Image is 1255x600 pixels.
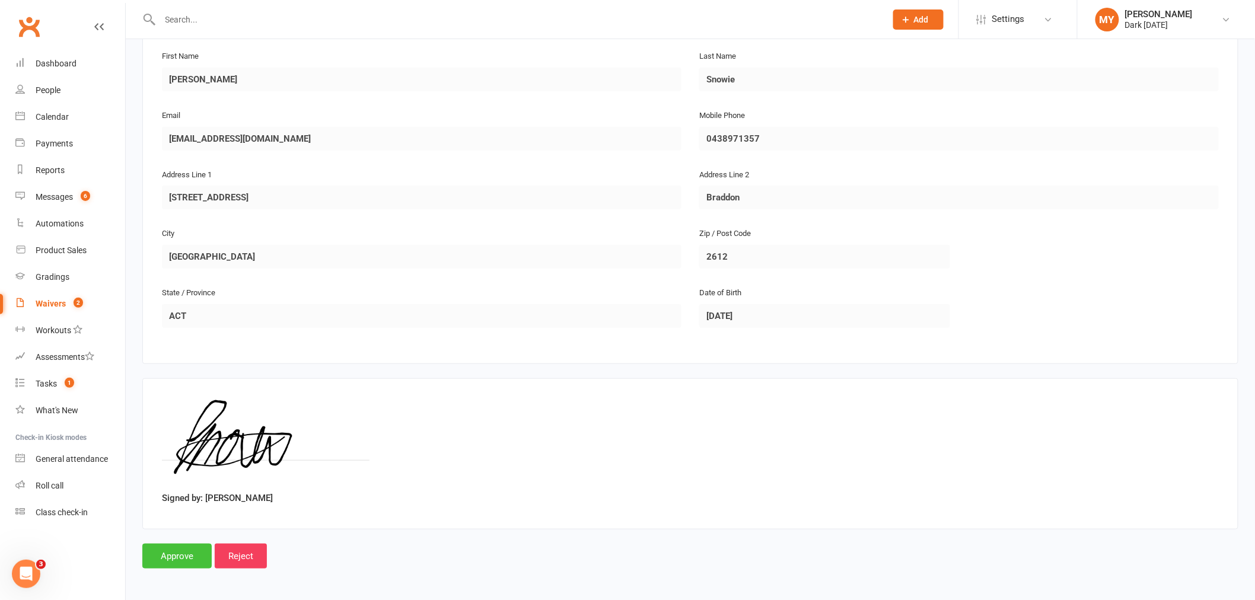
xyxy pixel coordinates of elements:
[15,50,125,77] a: Dashboard
[14,12,44,42] a: Clubworx
[15,397,125,424] a: What's New
[36,481,63,490] div: Roll call
[15,499,125,526] a: Class kiosk mode
[36,379,57,388] div: Tasks
[74,298,83,308] span: 2
[15,130,125,157] a: Payments
[162,398,369,487] img: image1757653895.png
[36,508,88,517] div: Class check-in
[36,406,78,415] div: What's New
[36,325,71,335] div: Workouts
[215,544,267,569] input: Reject
[142,544,212,569] input: Approve
[15,210,125,237] a: Automations
[36,272,69,282] div: Gradings
[36,560,46,569] span: 3
[36,165,65,175] div: Reports
[893,9,944,30] button: Add
[162,228,174,240] label: City
[15,184,125,210] a: Messages 6
[162,110,180,122] label: Email
[36,85,60,95] div: People
[15,237,125,264] a: Product Sales
[162,287,215,299] label: State / Province
[15,371,125,397] a: Tasks 1
[81,191,90,201] span: 6
[36,245,87,255] div: Product Sales
[36,139,73,148] div: Payments
[15,104,125,130] a: Calendar
[15,446,125,473] a: General attendance kiosk mode
[1125,9,1193,20] div: [PERSON_NAME]
[699,228,751,240] label: Zip / Post Code
[15,291,125,317] a: Waivers 2
[1125,20,1193,30] div: Dark [DATE]
[699,110,745,122] label: Mobile Phone
[699,287,741,299] label: Date of Birth
[15,77,125,104] a: People
[36,352,94,362] div: Assessments
[162,50,199,63] label: First Name
[699,50,736,63] label: Last Name
[15,473,125,499] a: Roll call
[15,317,125,344] a: Workouts
[157,11,878,28] input: Search...
[36,299,66,308] div: Waivers
[36,219,84,228] div: Automations
[914,15,929,24] span: Add
[65,378,74,388] span: 1
[15,157,125,184] a: Reports
[15,344,125,371] a: Assessments
[1095,8,1119,31] div: MY
[36,59,77,68] div: Dashboard
[36,112,69,122] div: Calendar
[992,6,1025,33] span: Settings
[15,264,125,291] a: Gradings
[699,169,749,181] label: Address Line 2
[36,192,73,202] div: Messages
[162,491,273,505] label: Signed by: [PERSON_NAME]
[162,169,212,181] label: Address Line 1
[12,560,40,588] iframe: Intercom live chat
[36,454,108,464] div: General attendance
